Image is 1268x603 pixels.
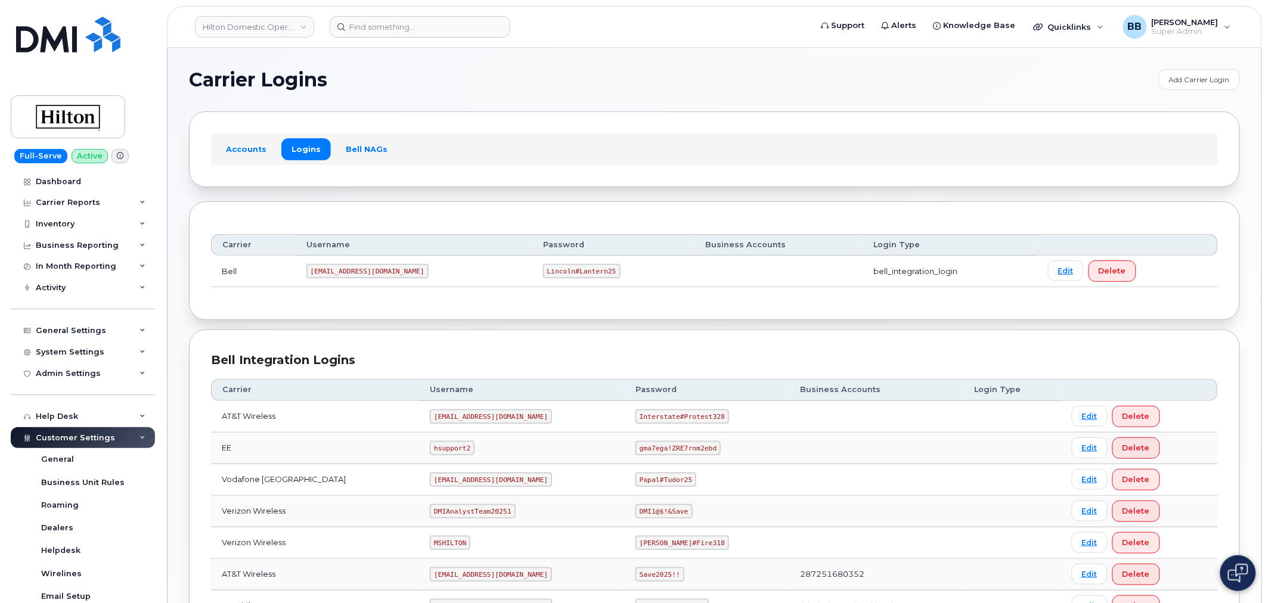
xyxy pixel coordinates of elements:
[211,433,419,464] td: EE
[430,567,552,582] code: [EMAIL_ADDRESS][DOMAIN_NAME]
[211,352,1218,369] div: Bell Integration Logins
[430,473,552,487] code: [EMAIL_ADDRESS][DOMAIN_NAME]
[789,379,963,400] th: Business Accounts
[1123,537,1150,548] span: Delete
[532,234,695,256] th: Password
[1112,564,1160,585] button: Delete
[1123,505,1150,517] span: Delete
[1123,411,1150,422] span: Delete
[1112,501,1160,522] button: Delete
[211,379,419,400] th: Carrier
[1048,260,1084,281] a: Edit
[419,379,625,400] th: Username
[863,234,1037,256] th: Login Type
[430,536,470,550] code: MSHILTON
[430,409,552,424] code: [EMAIL_ADDRESS][DOMAIN_NAME]
[281,138,331,160] a: Logins
[635,409,729,424] code: Interstate#Protest328
[1112,532,1160,554] button: Delete
[625,379,789,400] th: Password
[635,504,692,518] code: DMI1@$!&Save
[543,264,621,278] code: Lincoln#Lantern25
[211,401,419,433] td: AT&T Wireless
[1072,532,1108,553] a: Edit
[1072,501,1108,521] a: Edit
[963,379,1061,400] th: Login Type
[635,441,721,455] code: gma7ega!ZRE7rnm2ebd
[1112,406,1160,427] button: Delete
[1112,437,1160,459] button: Delete
[1072,406,1108,427] a: Edit
[211,256,296,287] td: Bell
[211,559,419,590] td: AT&T Wireless
[211,527,419,559] td: Verizon Wireless
[695,234,863,256] th: Business Accounts
[1072,469,1108,490] a: Edit
[789,559,963,590] td: 287251680352
[1112,469,1160,490] button: Delete
[306,264,429,278] code: [EMAIL_ADDRESS][DOMAIN_NAME]
[1159,69,1240,90] a: Add Carrier Login
[1123,442,1150,453] span: Delete
[211,234,296,256] th: Carrier
[863,256,1037,287] td: bell_integration_login
[635,567,684,582] code: Save2025!!
[1072,437,1108,458] a: Edit
[1089,260,1136,282] button: Delete
[216,138,277,160] a: Accounts
[1228,564,1248,583] img: Open chat
[635,473,696,487] code: Papal#Tudor25
[1123,474,1150,485] span: Delete
[189,71,327,89] span: Carrier Logins
[430,441,475,455] code: hsupport2
[1123,568,1150,580] span: Delete
[1099,265,1126,276] span: Delete
[211,464,419,496] td: Vodafone [GEOGRAPHIC_DATA]
[296,234,532,256] th: Username
[635,536,729,550] code: [PERSON_NAME]#Fire318
[430,504,515,518] code: DMIAnalystTeam20251
[336,138,398,160] a: Bell NAGs
[211,496,419,527] td: Verizon Wireless
[1072,564,1108,585] a: Edit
